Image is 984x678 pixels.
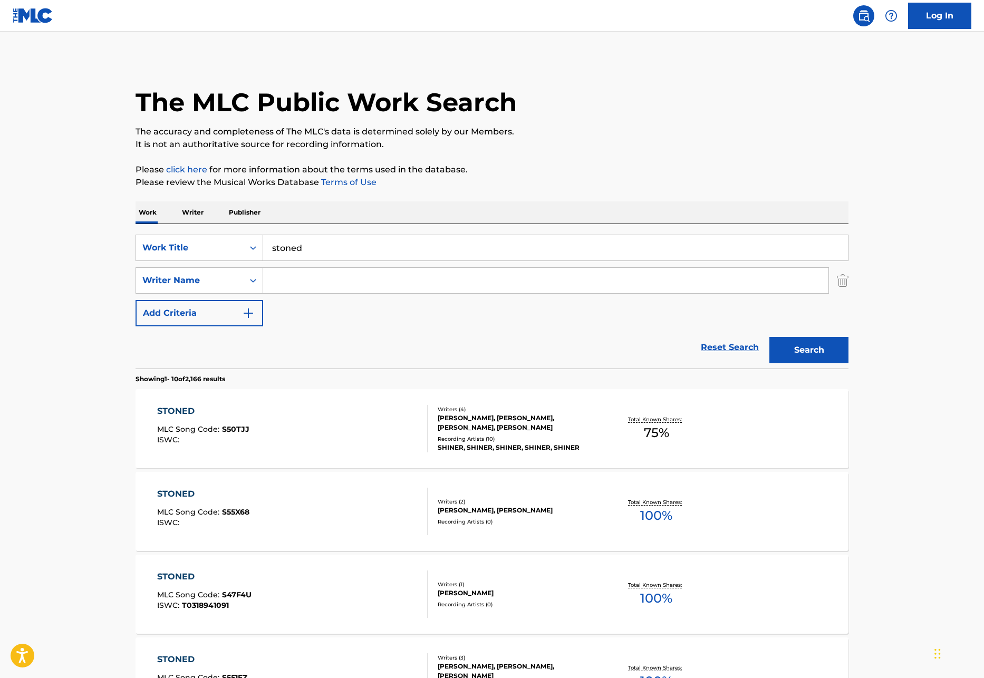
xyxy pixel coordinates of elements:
img: help [885,9,898,22]
div: STONED [157,405,249,418]
form: Search Form [136,235,848,369]
div: STONED [157,570,252,583]
span: 100 % [640,589,672,608]
a: Reset Search [696,336,764,359]
div: Drag [934,638,941,670]
div: Writers ( 4 ) [438,405,597,413]
span: ISWC : [157,600,182,610]
a: STONEDMLC Song Code:S55X68ISWC:Writers (2)[PERSON_NAME], [PERSON_NAME]Recording Artists (0)Total ... [136,472,848,551]
iframe: Chat Widget [931,627,984,678]
p: Total Known Shares: [628,664,684,672]
p: Work [136,201,160,224]
span: S55X68 [222,507,249,517]
div: Writer Name [142,274,237,287]
img: Delete Criterion [837,267,848,294]
p: The accuracy and completeness of The MLC's data is determined solely by our Members. [136,125,848,138]
a: STONEDMLC Song Code:S50TJJISWC:Writers (4)[PERSON_NAME], [PERSON_NAME], [PERSON_NAME], [PERSON_NA... [136,389,848,468]
p: Total Known Shares: [628,415,684,423]
div: Recording Artists ( 10 ) [438,435,597,443]
img: MLC Logo [13,8,53,23]
p: Total Known Shares: [628,581,684,589]
div: [PERSON_NAME], [PERSON_NAME] [438,506,597,515]
span: 100 % [640,506,672,525]
div: STONED [157,488,249,500]
div: SHINER, SHINER, SHINER, SHINER, SHINER [438,443,597,452]
span: ISWC : [157,435,182,444]
div: Writers ( 1 ) [438,580,597,588]
div: Recording Artists ( 0 ) [438,600,597,608]
span: MLC Song Code : [157,590,222,599]
a: Log In [908,3,971,29]
img: 9d2ae6d4665cec9f34b9.svg [242,307,255,319]
p: Writer [179,201,207,224]
p: Total Known Shares: [628,498,684,506]
div: Writers ( 2 ) [438,498,597,506]
span: S50TJJ [222,424,249,434]
a: STONEDMLC Song Code:S47F4UISWC:T0318941091Writers (1)[PERSON_NAME]Recording Artists (0)Total Know... [136,555,848,634]
div: Recording Artists ( 0 ) [438,518,597,526]
p: Showing 1 - 10 of 2,166 results [136,374,225,384]
span: T0318941091 [182,600,229,610]
p: Please review the Musical Works Database [136,176,848,189]
p: Publisher [226,201,264,224]
div: [PERSON_NAME], [PERSON_NAME], [PERSON_NAME], [PERSON_NAME] [438,413,597,432]
span: MLC Song Code : [157,424,222,434]
button: Search [769,337,848,363]
span: ISWC : [157,518,182,527]
span: MLC Song Code : [157,507,222,517]
a: Public Search [853,5,874,26]
a: click here [166,164,207,175]
p: It is not an authoritative source for recording information. [136,138,848,151]
a: Terms of Use [319,177,377,187]
div: [PERSON_NAME] [438,588,597,598]
div: Work Title [142,241,237,254]
button: Add Criteria [136,300,263,326]
div: Help [881,5,902,26]
img: search [857,9,870,22]
p: Please for more information about the terms used in the database. [136,163,848,176]
div: STONED [157,653,247,666]
span: 75 % [644,423,669,442]
div: Writers ( 3 ) [438,654,597,662]
h1: The MLC Public Work Search [136,86,517,118]
span: S47F4U [222,590,252,599]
